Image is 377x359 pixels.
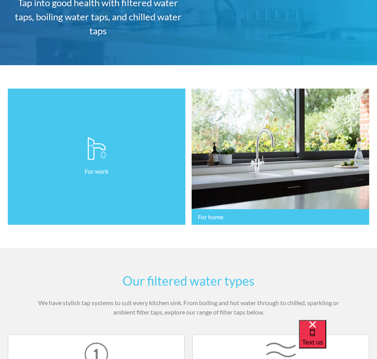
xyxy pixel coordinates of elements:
[36,272,341,290] h2: Our filtered water types
[299,320,377,359] iframe: podium webchat widget bubble
[85,167,108,176] p: For work
[36,298,341,317] p: We have stylish tap systems to suit every kitchen sink. From boiling and hot water through to chi...
[8,89,185,225] a: For work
